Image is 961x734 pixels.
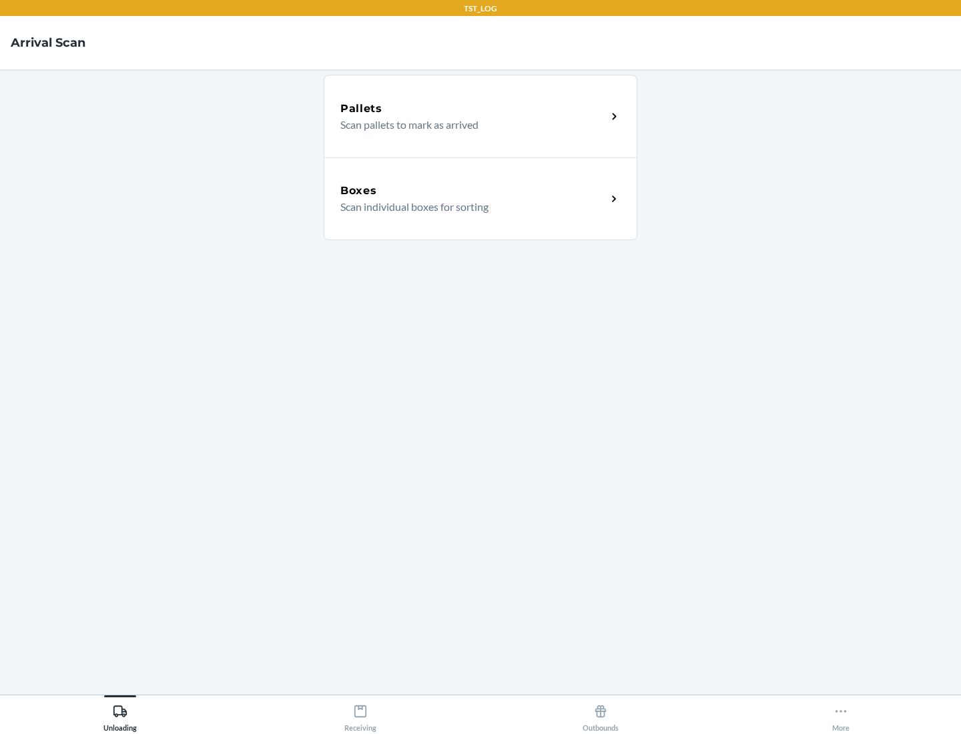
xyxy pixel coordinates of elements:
div: Outbounds [583,699,619,732]
div: Unloading [103,699,137,732]
button: More [721,695,961,732]
h5: Boxes [340,183,377,199]
p: Scan pallets to mark as arrived [340,117,596,133]
button: Receiving [240,695,480,732]
div: More [832,699,850,732]
p: TST_LOG [464,3,497,15]
button: Outbounds [480,695,721,732]
a: BoxesScan individual boxes for sorting [324,157,637,240]
h5: Pallets [340,101,382,117]
h4: Arrival Scan [11,34,85,51]
a: PalletsScan pallets to mark as arrived [324,75,637,157]
p: Scan individual boxes for sorting [340,199,596,215]
div: Receiving [344,699,376,732]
